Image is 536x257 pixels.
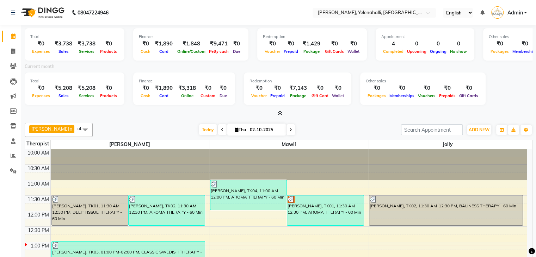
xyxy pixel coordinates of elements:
[233,127,248,132] span: Thu
[269,84,287,92] div: ₹0
[98,84,119,92] div: ₹0
[401,124,463,135] input: Search Appointment
[18,3,66,23] img: logo
[323,40,346,48] div: ₹0
[199,124,217,135] span: Today
[30,93,52,98] span: Expenses
[207,40,230,48] div: ₹9,471
[269,93,287,98] span: Prepaid
[179,93,195,98] span: Online
[29,242,50,250] div: 1:00 PM
[346,40,361,48] div: ₹0
[218,93,229,98] span: Due
[489,40,511,48] div: ₹0
[368,140,527,149] span: Jolly
[199,93,217,98] span: Custom
[300,40,323,48] div: ₹1,429
[388,93,416,98] span: Memberships
[405,40,428,48] div: 0
[30,49,52,54] span: Expenses
[381,49,405,54] span: Completed
[26,165,50,172] div: 10:30 AM
[457,84,480,92] div: ₹0
[489,49,511,54] span: Packages
[428,40,448,48] div: 0
[366,84,388,92] div: ₹0
[437,84,457,92] div: ₹0
[78,3,109,23] b: 08047224946
[230,40,243,48] div: ₹0
[448,40,469,48] div: 0
[287,195,363,225] div: [PERSON_NAME], TK01, 11:30 AM-12:30 PM, AROMA THERAPY - 60 Min
[469,127,489,132] span: ADD NEW
[346,49,361,54] span: Wallet
[249,93,269,98] span: Voucher
[26,227,50,234] div: 12:30 PM
[129,195,205,225] div: [PERSON_NAME], TK02, 11:30 AM-12:30 PM, AROMA THERAPY - 60 Min
[69,126,72,132] a: x
[381,40,405,48] div: 4
[323,49,346,54] span: Gift Cards
[25,63,54,70] label: Current month
[437,93,457,98] span: Prepaids
[152,40,175,48] div: ₹1,890
[52,40,75,48] div: ₹3,738
[77,49,96,54] span: Services
[366,78,480,84] div: Other sales
[287,84,310,92] div: ₹7,143
[388,84,416,92] div: ₹0
[57,93,70,98] span: Sales
[310,84,330,92] div: ₹0
[416,93,437,98] span: Vouchers
[139,40,152,48] div: ₹0
[288,93,308,98] span: Package
[26,180,50,188] div: 11:00 AM
[507,9,523,17] span: Admin
[282,49,300,54] span: Prepaid
[26,211,50,219] div: 12:00 PM
[428,49,448,54] span: Ongoing
[207,49,230,54] span: Petty cash
[57,49,70,54] span: Sales
[310,93,330,98] span: Gift Card
[457,93,480,98] span: Gift Cards
[282,40,300,48] div: ₹0
[467,125,491,135] button: ADD NEW
[158,93,170,98] span: Card
[26,149,50,157] div: 10:00 AM
[263,49,282,54] span: Voucher
[199,84,217,92] div: ₹0
[77,93,96,98] span: Services
[98,49,119,54] span: Products
[231,49,242,54] span: Due
[448,49,469,54] span: No show
[30,84,52,92] div: ₹0
[248,125,283,135] input: 2025-10-02
[158,49,170,54] span: Card
[52,84,75,92] div: ₹5,208
[75,40,98,48] div: ₹3,738
[249,84,269,92] div: ₹0
[26,196,50,203] div: 11:30 AM
[30,40,52,48] div: ₹0
[217,84,229,92] div: ₹0
[249,78,346,84] div: Redemption
[330,93,346,98] span: Wallet
[381,34,469,40] div: Appointment
[152,84,175,92] div: ₹1,890
[30,34,119,40] div: Total
[76,126,87,131] span: +4
[25,140,50,148] div: Therapist
[52,195,128,225] div: [PERSON_NAME], TK01, 11:30 AM-12:30 PM, DEEP TISSUE THERAPY - 60 Min
[31,126,69,132] span: [PERSON_NAME]
[139,78,229,84] div: Finance
[491,6,504,19] img: Admin
[263,40,282,48] div: ₹0
[175,40,207,48] div: ₹1,848
[75,84,98,92] div: ₹5,208
[30,78,119,84] div: Total
[302,49,321,54] span: Package
[51,140,209,149] span: [PERSON_NAME]
[209,140,368,149] span: Mawii
[210,180,287,210] div: [PERSON_NAME], TK04, 11:00 AM-12:00 PM, AROMA THERAPY - 60 Min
